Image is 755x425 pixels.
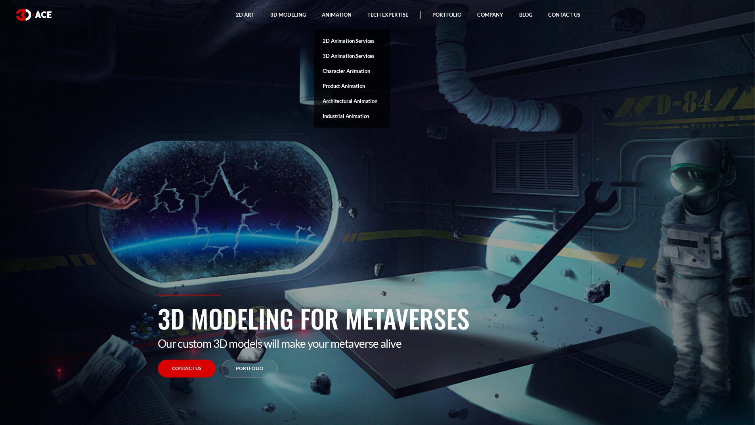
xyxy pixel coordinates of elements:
a: Character Animation [314,63,390,78]
a: 3D Animation Services [314,48,390,63]
a: 2D Animation Services [314,33,390,48]
a: Portfolio [222,360,278,377]
a: Industrial Animation [314,109,390,124]
h1: 3D Modeling for Metaverses [158,299,598,337]
a: Product Animation [314,78,390,93]
a: Contact Us [158,360,216,377]
p: Our custom 3D models will make your metaverse alive [158,337,598,350]
img: logo white [16,9,52,21]
a: Architectural Animation [314,93,390,109]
